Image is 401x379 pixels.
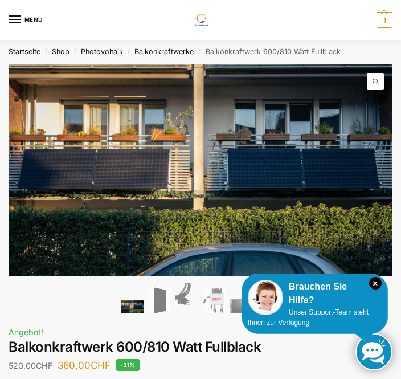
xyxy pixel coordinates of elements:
[121,300,144,313] img: 2 Balkonkraftwerke
[374,12,392,28] nav: Cart contents
[248,280,382,307] div: Brauchen Sie Hilfe?
[40,47,52,56] span: /
[134,47,194,56] a: Balkonkraftwerke
[81,47,123,56] a: Photovoltaik
[9,339,392,356] h1: Balkonkraftwerk 600/810 Watt Fullblack
[36,361,52,370] span: CHF
[369,277,382,290] i: Schließen
[52,47,69,56] a: Shop
[203,288,226,313] img: NEP 800 Drosselbar auf 600 Watt
[69,47,81,56] span: /
[9,40,392,64] nav: Breadcrumb
[123,47,134,56] span: /
[9,327,43,337] span: Angebot!
[175,283,198,313] img: Anschlusskabel-3meter_schweizer-stecker
[187,14,214,26] img: Solaranlagen, Speicheranlagen und Energiesparprodukte
[148,287,171,313] img: TommaTech Vorderseite
[9,11,43,28] button: Menu
[377,12,392,28] span: 1
[248,308,369,327] span: Unser Support-Team steht Ihnen zur Verfügung
[91,360,111,371] span: CHF
[230,299,253,313] img: Balkonkraftwerk 600/810 Watt Fullblack – Bild 5
[374,12,392,28] a: 1
[116,359,140,371] span: -31%
[58,360,111,371] bdi: 360,00
[9,47,40,56] a: Startseite
[194,47,205,56] span: /
[248,280,283,315] img: Customer service
[9,361,52,370] bdi: 520,00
